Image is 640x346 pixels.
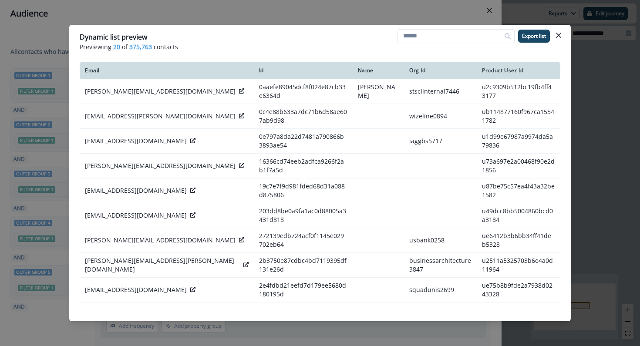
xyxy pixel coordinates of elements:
td: 2b3750e87cdbc4bd7119395df131e26d [254,253,353,278]
td: ue6412b3b6bb34ff41deb5328 [477,228,560,253]
td: 16366cd74eeb2adfca9266f2ab1f7a5d [254,154,353,178]
td: ue75b8b9fde2a7938d0243328 [477,278,560,302]
p: Dynamic list preview [80,32,147,42]
p: [PERSON_NAME][EMAIL_ADDRESS][PERSON_NAME][DOMAIN_NAME] [85,256,240,274]
div: Email [85,67,249,74]
p: Previewing of contacts [80,42,560,51]
button: Export list [518,30,550,43]
td: businessarchitecture3847 [404,253,477,278]
span: 20 [113,42,120,51]
div: Name [358,67,399,74]
td: iaggbs5717 [404,129,477,154]
p: [PERSON_NAME][EMAIL_ADDRESS][DOMAIN_NAME] [85,87,236,96]
td: 2e4fdbd21eefd7d179ee5680d180195d [254,278,353,302]
p: [PERSON_NAME][EMAIL_ADDRESS][DOMAIN_NAME] [85,161,236,170]
td: u2511a5325703b6e4a0d11964 [477,253,560,278]
td: 19c7e7f9d981fded68d31a088d875806 [254,178,353,203]
td: 272139edb724acf0f1145e029702eb64 [254,228,353,253]
div: Org Id [409,67,472,74]
td: wizeline0894 [404,104,477,129]
p: [EMAIL_ADDRESS][DOMAIN_NAME] [85,186,187,195]
p: [EMAIL_ADDRESS][DOMAIN_NAME] [85,137,187,145]
td: 0aaefe89045dcf8f024e87cb33e6364d [254,79,353,104]
td: u2c9309b512bc19fb4ff43177 [477,79,560,104]
td: uf4fd5828ab437465bce97037 [477,302,560,327]
td: squadunis2699 [404,278,477,302]
p: Export list [522,33,546,39]
td: [PERSON_NAME] [353,79,404,104]
td: usbank0258 [404,228,477,253]
button: Close [552,28,566,42]
td: olberdingbrandfamily2841 [404,302,477,327]
span: 375,763 [129,42,152,51]
p: [EMAIL_ADDRESS][DOMAIN_NAME] [85,211,187,220]
p: [EMAIL_ADDRESS][PERSON_NAME][DOMAIN_NAME] [85,112,236,121]
td: ub114877160f967ca15541782 [477,104,560,129]
td: 0e797a8da22d7481a790866b3893ae54 [254,129,353,154]
td: 203dd8be0a9fa1ac0d88005a3431d818 [254,203,353,228]
td: u1d99e67987a9974da5a79836 [477,129,560,154]
td: 0c4e88b633a7dc71b6d58ae607ab9d98 [254,104,353,129]
td: stsciinternal7446 [404,79,477,104]
td: u87be75c57ea4f43a32be1582 [477,178,560,203]
td: u73a697e2a00468f90e2d1856 [477,154,560,178]
div: Id [259,67,347,74]
p: [PERSON_NAME][EMAIL_ADDRESS][DOMAIN_NAME] [85,236,236,245]
td: 2fd4d79a4d6681b783815f7a542d0fc8 [254,302,353,327]
td: u49dcc8bb5004860bcd0a3184 [477,203,560,228]
div: Product User Id [482,67,555,74]
p: [EMAIL_ADDRESS][DOMAIN_NAME] [85,286,187,294]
